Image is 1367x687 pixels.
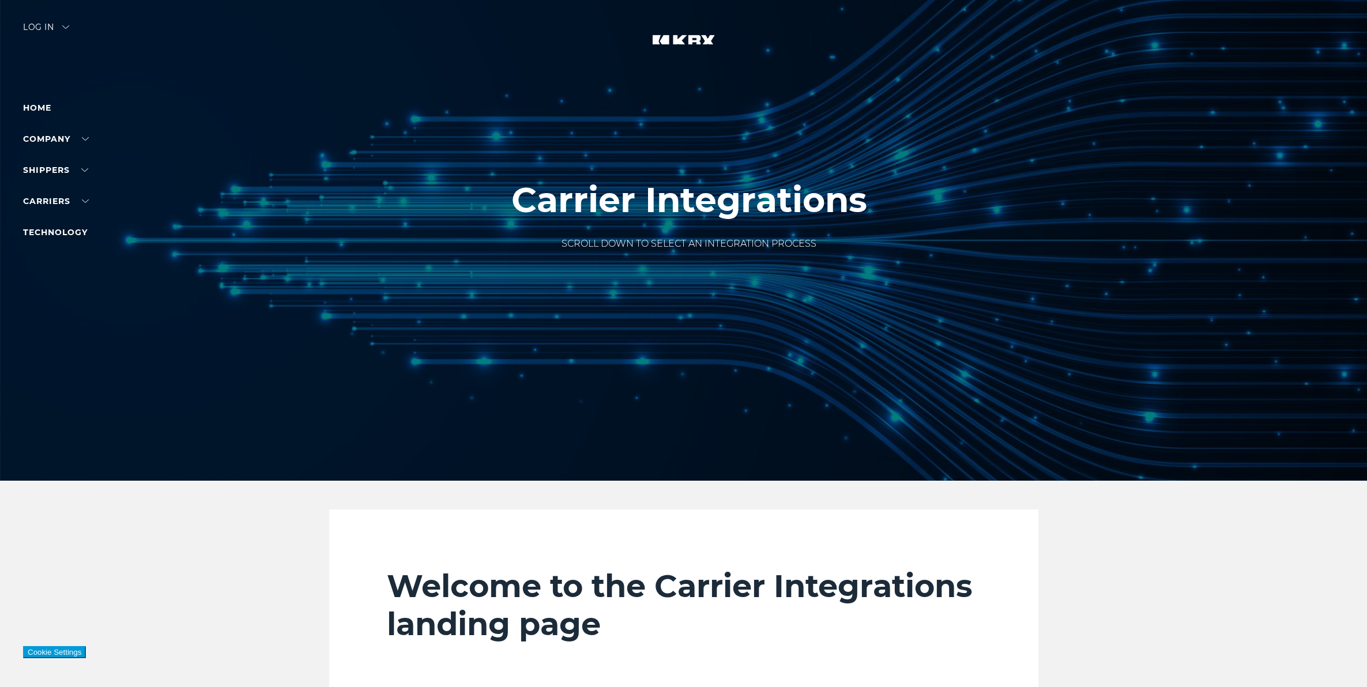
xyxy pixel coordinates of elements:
[387,567,981,643] h2: Welcome to the Carrier Integrations landing page
[23,227,88,237] a: Technology
[23,134,89,144] a: Company
[62,25,69,29] img: arrow
[511,180,867,220] h1: Carrier Integrations
[23,196,89,206] a: Carriers
[511,237,867,251] p: SCROLL DOWN TO SELECT AN INTEGRATION PROCESS
[23,165,88,175] a: SHIPPERS
[23,23,69,40] div: Log in
[641,23,727,74] img: kbx logo
[23,103,51,113] a: Home
[23,646,86,658] button: Cookie Settings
